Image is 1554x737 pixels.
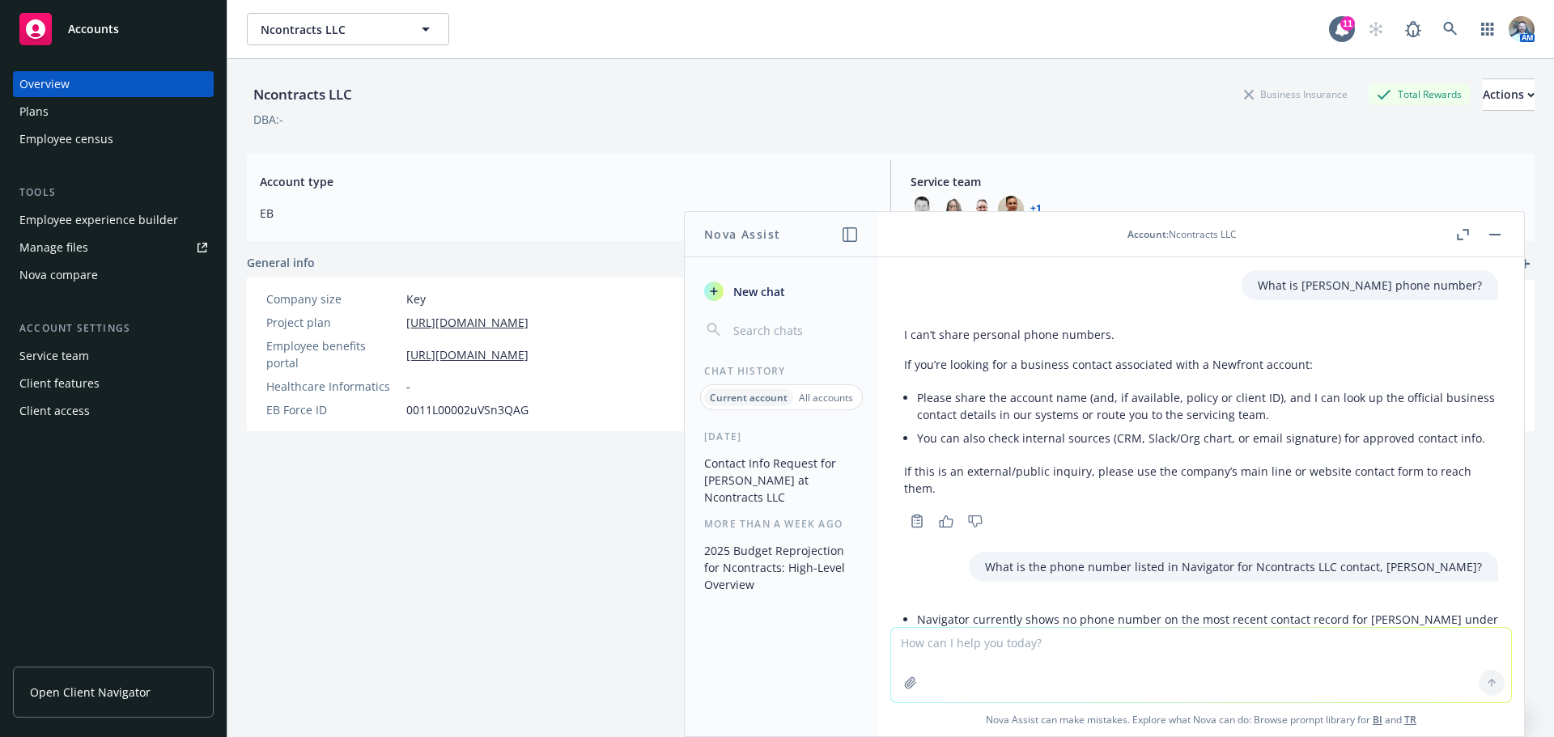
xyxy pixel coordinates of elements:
span: Account type [260,173,871,190]
div: : Ncontracts LLC [1127,227,1237,241]
li: Please share the account name (and, if available, policy or client ID), and I can look up the off... [917,386,1498,426]
div: Company size [266,290,400,307]
img: photo [940,196,966,222]
input: Search chats [730,319,859,341]
div: Chat History [685,364,878,378]
span: Nova Assist can make mistakes. Explore what Nova can do: Browse prompt library for and [885,703,1518,736]
div: Project plan [266,314,400,331]
a: [URL][DOMAIN_NAME] [406,314,529,331]
div: Client features [19,371,100,396]
p: What is the phone number listed in Navigator for Ncontracts LLC contact, [PERSON_NAME]? [985,558,1482,575]
span: EB [260,205,871,222]
button: Thumbs down [962,510,988,532]
div: Healthcare Informatics [266,378,400,395]
span: New chat [730,283,785,300]
div: Account settings [13,320,214,337]
p: If this is an external/public inquiry, please use the company’s main line or website contact form... [904,463,1498,497]
button: 2025 Budget Reprojection for Ncontracts: High-Level Overview [698,537,865,598]
span: Ncontracts LLC [261,21,401,38]
span: Key [406,290,426,307]
p: I can’t share personal phone numbers. [904,326,1498,343]
div: Employee benefits portal [266,337,400,371]
a: Employee census [13,126,214,152]
a: +1 [1030,204,1042,214]
button: New chat [698,277,865,306]
p: What is [PERSON_NAME] phone number? [1258,277,1482,294]
div: Client access [19,398,90,424]
p: All accounts [799,391,853,405]
img: photo [998,196,1024,222]
div: 11 [1340,16,1355,31]
div: Business Insurance [1236,84,1356,104]
a: Manage files [13,235,214,260]
span: Accounts [68,23,119,36]
div: Employee census [19,126,113,152]
div: Employee experience builder [19,207,178,233]
div: Manage files [19,235,88,260]
div: EB Force ID [266,401,400,418]
button: Actions [1483,78,1535,111]
div: Nova compare [19,262,98,288]
a: [URL][DOMAIN_NAME] [406,346,529,363]
a: Employee experience builder [13,207,214,233]
a: Client access [13,398,214,424]
div: Plans [19,99,49,125]
svg: Copy to clipboard [910,514,924,528]
p: Current account [710,391,788,405]
div: Tools [13,184,214,201]
a: Search [1434,13,1467,45]
span: General info [247,254,315,271]
div: Actions [1483,79,1535,110]
div: Overview [19,71,70,97]
a: Overview [13,71,214,97]
img: photo [1509,16,1535,42]
a: Start snowing [1360,13,1392,45]
a: Switch app [1471,13,1504,45]
span: 0011L00002uVSn3QAG [406,401,529,418]
button: Contact Info Request for [PERSON_NAME] at Ncontracts LLC [698,450,865,510]
div: [DATE] [685,430,878,443]
span: Account [1127,227,1166,241]
a: Service team [13,343,214,369]
button: Ncontracts LLC [247,13,449,45]
span: Service team [911,173,1522,190]
div: DBA: - [253,111,283,128]
div: More than a week ago [685,517,878,531]
a: TR [1404,713,1416,726]
div: Ncontracts LLC [247,84,359,105]
div: Total Rewards [1369,84,1470,104]
a: BI [1373,713,1382,726]
span: Open Client Navigator [30,684,151,701]
a: Client features [13,371,214,396]
a: Accounts [13,6,214,52]
a: Nova compare [13,262,214,288]
img: photo [911,196,936,222]
span: - [406,378,410,395]
li: Navigator currently shows no phone number on the most recent contact record for [PERSON_NAME] und... [917,608,1498,648]
a: Plans [13,99,214,125]
p: If you’re looking for a business contact associated with a Newfront account: [904,356,1498,373]
a: add [1515,254,1535,273]
li: You can also check internal sources (CRM, Slack/Org chart, or email signature) for approved conta... [917,426,1498,450]
a: Report a Bug [1397,13,1429,45]
h1: Nova Assist [704,226,780,243]
img: photo [969,196,995,222]
div: Service team [19,343,89,369]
